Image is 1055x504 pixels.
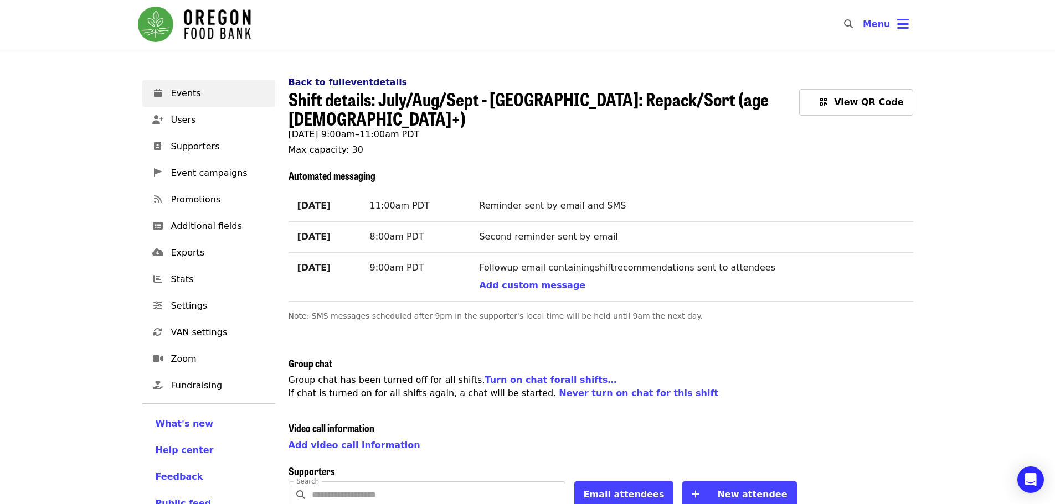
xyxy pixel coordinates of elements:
span: Additional fields [171,220,266,233]
span: 8:00am PDT [369,231,424,242]
i: rss icon [154,194,162,205]
i: hand-holding-heart icon [153,380,163,391]
i: plus icon [692,489,699,500]
a: VAN settings [142,319,275,346]
span: Note: SMS messages scheduled after 9pm in the supporter's local time will be held until 9am the n... [289,311,703,320]
a: Help center [156,444,262,457]
label: Search [296,478,319,485]
a: Users [142,107,275,133]
strong: [DATE] [297,200,331,211]
a: Event campaigns [142,160,275,186]
a: Add video call information [289,440,420,450]
span: Supporters [289,464,335,478]
span: Promotions [171,193,266,206]
td: Reminder sent by email and SMS [470,191,913,221]
a: What's new [156,417,262,430]
button: Add custom message [479,279,585,292]
a: View QR Code [799,89,913,128]
i: sliders-h icon [153,300,162,311]
span: What's new [156,418,214,429]
span: Event campaigns [171,167,266,180]
i: search icon [844,19,853,29]
i: bars icon [897,16,909,32]
span: Stats [171,273,266,286]
a: Exports [142,240,275,266]
span: View QR Code [834,97,903,107]
p: [DATE] 9:00am–11:00am PDT [289,128,913,141]
span: Group chat has been turned off for all shifts . If chat is turned on for all shifts again, a chat... [289,375,719,398]
span: Events [171,87,266,100]
span: VAN settings [171,326,266,339]
span: Settings [171,299,266,313]
span: Zoom [171,352,266,366]
span: Fundraising [171,379,266,392]
button: Never turn on chat for this shift [559,387,718,400]
button: Toggle account menu [854,11,918,38]
a: Fundraising [142,372,275,399]
a: Promotions [142,186,275,213]
i: sync icon [153,327,162,337]
a: Additional fields [142,213,275,240]
i: address-book icon [153,141,162,152]
a: Back to fulleventdetails [289,77,408,87]
i: chart-bar icon [153,274,162,284]
i: pennant icon [154,168,162,178]
span: Users [171,113,266,127]
input: Search [860,11,868,38]
a: Zoom [142,346,275,372]
i: video icon [153,354,163,364]
a: Settings [142,293,275,319]
td: Followup email containing shift recommendations sent to attendees [470,252,913,301]
i: user-plus icon [152,115,163,125]
strong: [DATE] [297,262,331,273]
i: list-alt icon [153,221,163,231]
span: 11:00am PDT [369,200,429,211]
p: Max capacity: 30 [289,143,913,157]
td: Second reminder sent by email [470,221,913,252]
i: qrcode icon [820,97,827,107]
a: Turn on chat forall shifts… [485,375,617,385]
i: search icon [296,490,305,500]
span: Email attendees [584,489,665,500]
a: Stats [142,266,275,293]
div: Open Intercom Messenger [1017,466,1044,493]
i: calendar icon [154,88,162,98]
span: Supporters [171,140,266,153]
img: Oregon Food Bank - Home [138,7,251,42]
button: View QR Code [799,89,913,116]
strong: [DATE] [297,231,331,242]
span: Automated messaging [289,168,375,183]
span: Shift details: July/Aug/Sept - [GEOGRAPHIC_DATA]: Repack/Sort (age [DEMOGRAPHIC_DATA]+) [289,86,769,131]
span: Video call information [289,420,374,435]
span: Help center [156,445,214,455]
span: New attendee [717,489,787,500]
span: Menu [863,19,891,29]
a: Supporters [142,133,275,160]
a: Events [142,80,275,107]
span: Add custom message [479,280,585,290]
span: Group chat [289,356,332,370]
button: Feedback [156,470,203,484]
span: Exports [171,246,266,259]
i: cloud-download icon [152,247,163,258]
span: 9:00am PDT [369,262,424,273]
